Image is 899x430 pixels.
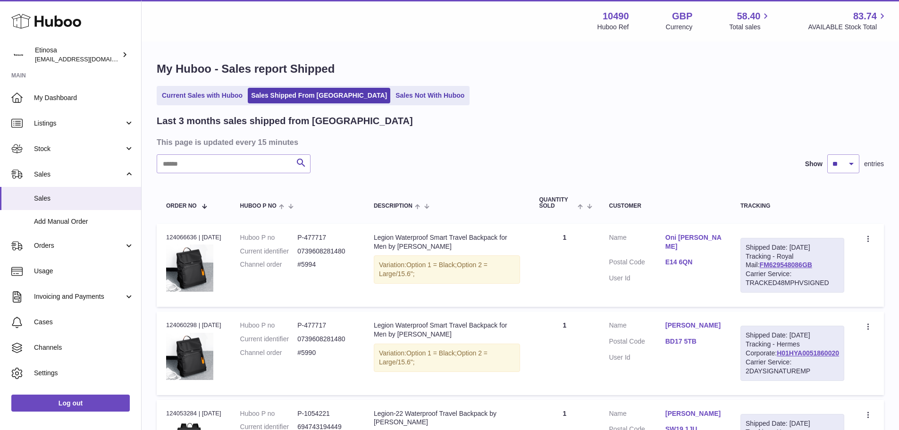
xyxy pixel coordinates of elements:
[240,348,298,357] dt: Channel order
[729,10,771,32] a: 58.40 Total sales
[157,115,413,127] h2: Last 3 months sales shipped from [GEOGRAPHIC_DATA]
[665,337,722,346] a: BD17 5TB
[729,23,771,32] span: Total sales
[777,349,839,357] a: H01HYA0051860020
[609,203,722,209] div: Customer
[406,261,457,269] span: Option 1 = Black;
[740,326,844,380] div: Tracking - Hermes Corporate:
[374,344,521,372] div: Variation:
[379,349,487,366] span: Option 2 = Large/15.6";
[853,10,877,23] span: 83.74
[374,321,521,339] div: Legion Waterproof Smart Travel Backpack for Men by [PERSON_NAME]
[240,203,277,209] span: Huboo P no
[297,233,355,242] dd: P-477717
[609,353,665,362] dt: User Id
[34,119,124,128] span: Listings
[374,255,521,284] div: Variation:
[34,217,134,226] span: Add Manual Order
[597,23,629,32] div: Huboo Ref
[609,409,665,421] dt: Name
[746,331,839,340] div: Shipped Date: [DATE]
[11,395,130,412] a: Log out
[406,349,457,357] span: Option 1 = Black;
[157,137,882,147] h3: This page is updated every 15 minutes
[864,160,884,169] span: entries
[166,409,221,418] div: 124053284 | [DATE]
[609,233,665,253] dt: Name
[34,267,134,276] span: Usage
[297,321,355,330] dd: P-477717
[746,243,839,252] div: Shipped Date: [DATE]
[157,61,884,76] h1: My Huboo - Sales report Shipped
[609,321,665,332] dt: Name
[392,88,468,103] a: Sales Not With Huboo
[166,321,221,329] div: 124060298 | [DATE]
[740,203,844,209] div: Tracking
[529,224,599,307] td: 1
[34,170,124,179] span: Sales
[159,88,246,103] a: Current Sales with Huboo
[808,23,888,32] span: AVAILABLE Stock Total
[240,321,298,330] dt: Huboo P no
[166,203,197,209] span: Order No
[374,233,521,251] div: Legion Waterproof Smart Travel Backpack for Men by [PERSON_NAME]
[609,274,665,283] dt: User Id
[746,419,839,428] div: Shipped Date: [DATE]
[808,10,888,32] a: 83.74 AVAILABLE Stock Total
[34,318,134,327] span: Cases
[35,46,120,64] div: Etinosa
[666,23,693,32] div: Currency
[665,321,722,330] a: [PERSON_NAME]
[539,197,575,209] span: Quantity Sold
[240,233,298,242] dt: Huboo P no
[34,343,134,352] span: Channels
[746,358,839,376] div: Carrier Service: 2DAYSIGNATUREMP
[11,48,25,62] img: internalAdmin-10490@internal.huboo.com
[374,409,521,427] div: Legion-22 Waterproof Travel Backpack by [PERSON_NAME]
[34,93,134,102] span: My Dashboard
[240,335,298,344] dt: Current identifier
[34,292,124,301] span: Invoicing and Payments
[746,270,839,287] div: Carrier Service: TRACKED48MPHVSIGNED
[240,247,298,256] dt: Current identifier
[672,10,692,23] strong: GBP
[737,10,760,23] span: 58.40
[374,203,412,209] span: Description
[248,88,390,103] a: Sales Shipped From [GEOGRAPHIC_DATA]
[34,194,134,203] span: Sales
[166,333,213,380] img: High-Quality-Waterproof-Men-s-Laptop-Backpack-Luxury-Brand-Designer-Black-Backpack-for-Business-U...
[609,258,665,269] dt: Postal Code
[297,260,355,269] dd: #5994
[529,312,599,395] td: 1
[35,55,139,63] span: [EMAIL_ADDRESS][DOMAIN_NAME]
[760,261,812,269] a: FM629548086GB
[34,369,134,378] span: Settings
[297,348,355,357] dd: #5990
[34,144,124,153] span: Stock
[609,337,665,348] dt: Postal Code
[603,10,629,23] strong: 10490
[297,409,355,418] dd: P-1054221
[805,160,823,169] label: Show
[240,409,298,418] dt: Huboo P no
[297,247,355,256] dd: 0739608281480
[297,335,355,344] dd: 0739608281480
[665,258,722,267] a: E14 6QN
[34,241,124,250] span: Orders
[166,233,221,242] div: 124066636 | [DATE]
[665,409,722,418] a: [PERSON_NAME]
[166,245,213,292] img: High-Quality-Waterproof-Men-s-Laptop-Backpack-Luxury-Brand-Designer-Black-Backpack-for-Business-U...
[740,238,844,293] div: Tracking - Royal Mail:
[240,260,298,269] dt: Channel order
[665,233,722,251] a: Oni [PERSON_NAME]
